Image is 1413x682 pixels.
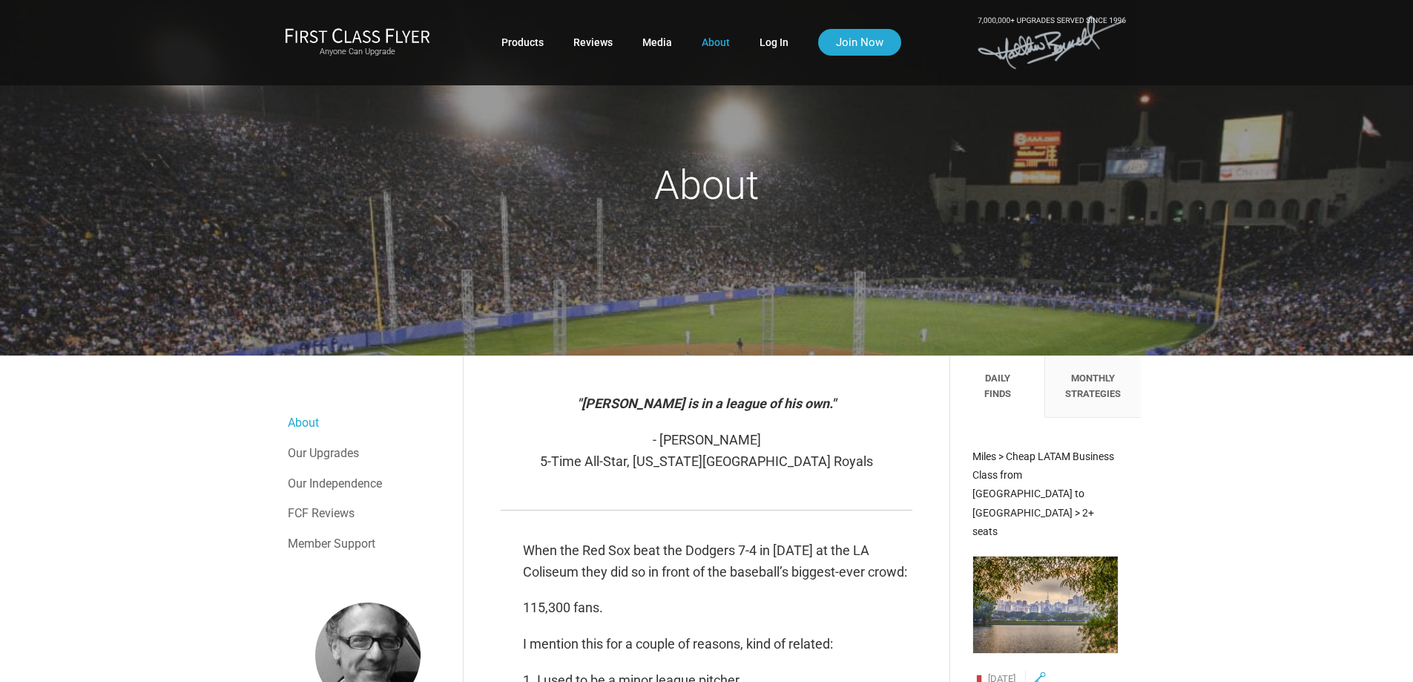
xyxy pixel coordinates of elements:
p: - [PERSON_NAME] 5-Time All-Star, [US_STATE][GEOGRAPHIC_DATA] Royals [501,430,912,473]
nav: Menu [288,408,448,558]
a: Join Now [818,29,901,56]
li: Monthly Strategies [1045,356,1140,418]
small: Anyone Can Upgrade [285,47,430,57]
span: Miles > Cheap LATAM Business Class from [GEOGRAPHIC_DATA] to [GEOGRAPHIC_DATA] > 2+ seats [972,450,1114,537]
a: Products [501,29,544,56]
a: About [702,29,730,56]
li: Daily Finds [950,356,1045,418]
span: About [654,162,759,209]
a: Member Support [288,529,448,559]
img: First Class Flyer [285,27,430,43]
p: 115,300 fans. [523,597,912,619]
a: Our Upgrades [288,439,448,468]
a: Our Independence [288,469,448,499]
a: FCF Reviews [288,499,448,528]
p: When the Red Sox beat the Dodgers 7-4 in [DATE] at the LA Coliseum they did so in front of the ba... [523,540,912,583]
a: Reviews [573,29,613,56]
a: About [288,408,448,438]
em: "[PERSON_NAME] is in a league of his own." [577,396,836,411]
a: Media [642,29,672,56]
a: First Class FlyerAnyone Can Upgrade [285,27,430,57]
p: I mention this for a couple of reasons, kind of related: [523,634,912,655]
a: Log In [760,29,788,56]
